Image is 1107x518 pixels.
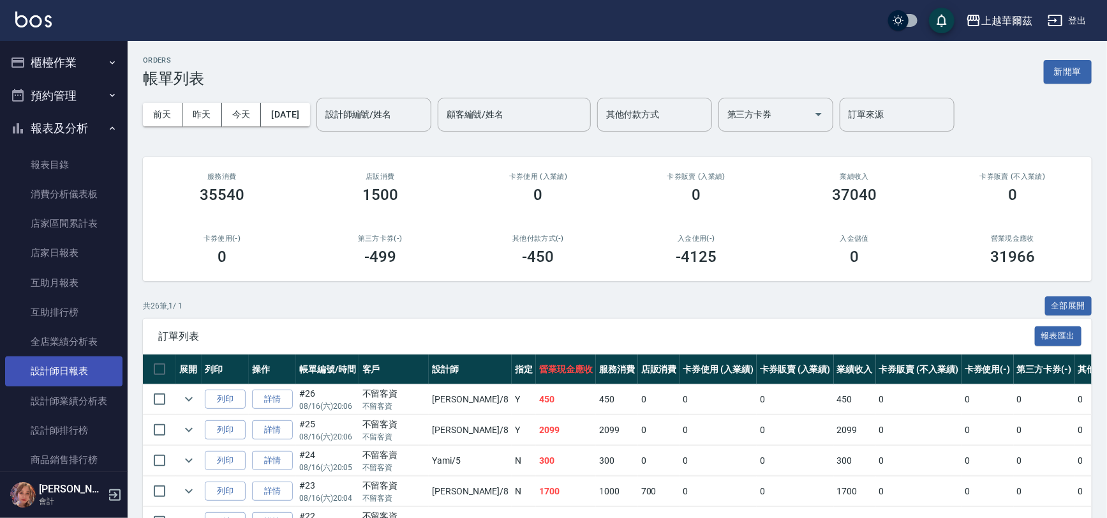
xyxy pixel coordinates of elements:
p: 08/16 (六) 20:05 [299,462,356,473]
button: 新開單 [1044,60,1092,84]
p: 會計 [39,496,104,507]
button: 今天 [222,103,262,126]
h3: 37040 [832,186,877,204]
div: 不留客資 [362,448,426,462]
button: 報表匯出 [1035,326,1082,346]
td: [PERSON_NAME] /8 [429,415,512,445]
h2: 卡券販賣 (入業績) [632,172,760,181]
p: 08/16 (六) 20:06 [299,400,356,412]
td: 300 [536,446,596,476]
th: 客戶 [359,354,429,385]
th: 卡券販賣 (入業績) [757,354,834,385]
a: 店家日報表 [5,238,123,268]
p: 不留客資 [362,462,426,473]
h3: 帳單列表 [143,70,204,88]
a: 詳情 [252,390,293,409]
td: 0 [876,385,962,415]
h3: 1500 [362,186,398,204]
td: #24 [296,446,359,476]
p: 08/16 (六) 20:06 [299,431,356,443]
td: 0 [1014,385,1075,415]
a: 報表匯出 [1035,330,1082,342]
a: 互助排行榜 [5,298,123,327]
h3: 0 [850,248,859,266]
button: 報表及分析 [5,112,123,145]
h3: -499 [364,248,396,266]
div: 不留客資 [362,479,426,492]
td: [PERSON_NAME] /8 [429,476,512,507]
img: Person [10,482,36,508]
button: expand row [179,482,198,501]
span: 訂單列表 [158,330,1035,343]
button: expand row [179,420,198,439]
td: [PERSON_NAME] /8 [429,385,512,415]
th: 列印 [202,354,249,385]
h3: -4125 [676,248,717,266]
th: 卡券使用 (入業績) [680,354,757,385]
h3: 0 [534,186,543,204]
div: 上越華爾茲 [981,13,1032,29]
button: save [929,8,955,33]
button: 上越華爾茲 [961,8,1037,34]
td: 0 [757,446,834,476]
button: expand row [179,451,198,470]
img: Logo [15,11,52,27]
button: 全部展開 [1045,296,1092,316]
td: 0 [1014,446,1075,476]
td: 0 [638,415,680,445]
h3: 0 [218,248,227,266]
button: 列印 [205,482,246,501]
a: 全店業績分析表 [5,327,123,356]
td: N [512,446,536,476]
th: 營業現金應收 [536,354,596,385]
td: Yami /5 [429,446,512,476]
h3: 0 [1008,186,1017,204]
button: 列印 [205,420,246,440]
td: 700 [638,476,680,507]
th: 指定 [512,354,536,385]
p: 不留客資 [362,492,426,504]
p: 不留客資 [362,431,426,443]
button: 預約管理 [5,79,123,112]
h2: 卡券使用(-) [158,234,286,243]
td: 0 [962,476,1014,507]
h2: 業績收入 [791,172,918,181]
h2: 其他付款方式(-) [475,234,602,243]
h2: ORDERS [143,56,204,65]
td: 0 [962,385,1014,415]
td: 300 [596,446,638,476]
h3: 0 [692,186,701,204]
td: 300 [834,446,876,476]
td: 0 [638,446,680,476]
button: 櫃檯作業 [5,46,123,79]
h2: 入金使用(-) [632,234,760,243]
h3: 31966 [990,248,1035,266]
h3: 35540 [200,186,244,204]
p: 不留客資 [362,400,426,412]
td: 0 [1014,415,1075,445]
td: 0 [962,415,1014,445]
td: 0 [962,446,1014,476]
th: 服務消費 [596,354,638,385]
a: 互助月報表 [5,268,123,298]
a: 商品銷售排行榜 [5,445,123,475]
a: 設計師業績分析表 [5,386,123,416]
td: 0 [680,446,757,476]
h3: -450 [523,248,554,266]
td: 1000 [596,476,638,507]
td: 0 [757,385,834,415]
td: 0 [757,415,834,445]
td: 2099 [596,415,638,445]
th: 設計師 [429,354,512,385]
td: 1700 [834,476,876,507]
h2: 營業現金應收 [949,234,1076,243]
td: 2099 [536,415,596,445]
td: 0 [876,415,962,445]
td: 450 [834,385,876,415]
a: 設計師排行榜 [5,416,123,445]
td: Y [512,415,536,445]
td: 0 [680,385,757,415]
th: 第三方卡券(-) [1014,354,1075,385]
button: [DATE] [261,103,309,126]
td: #26 [296,385,359,415]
